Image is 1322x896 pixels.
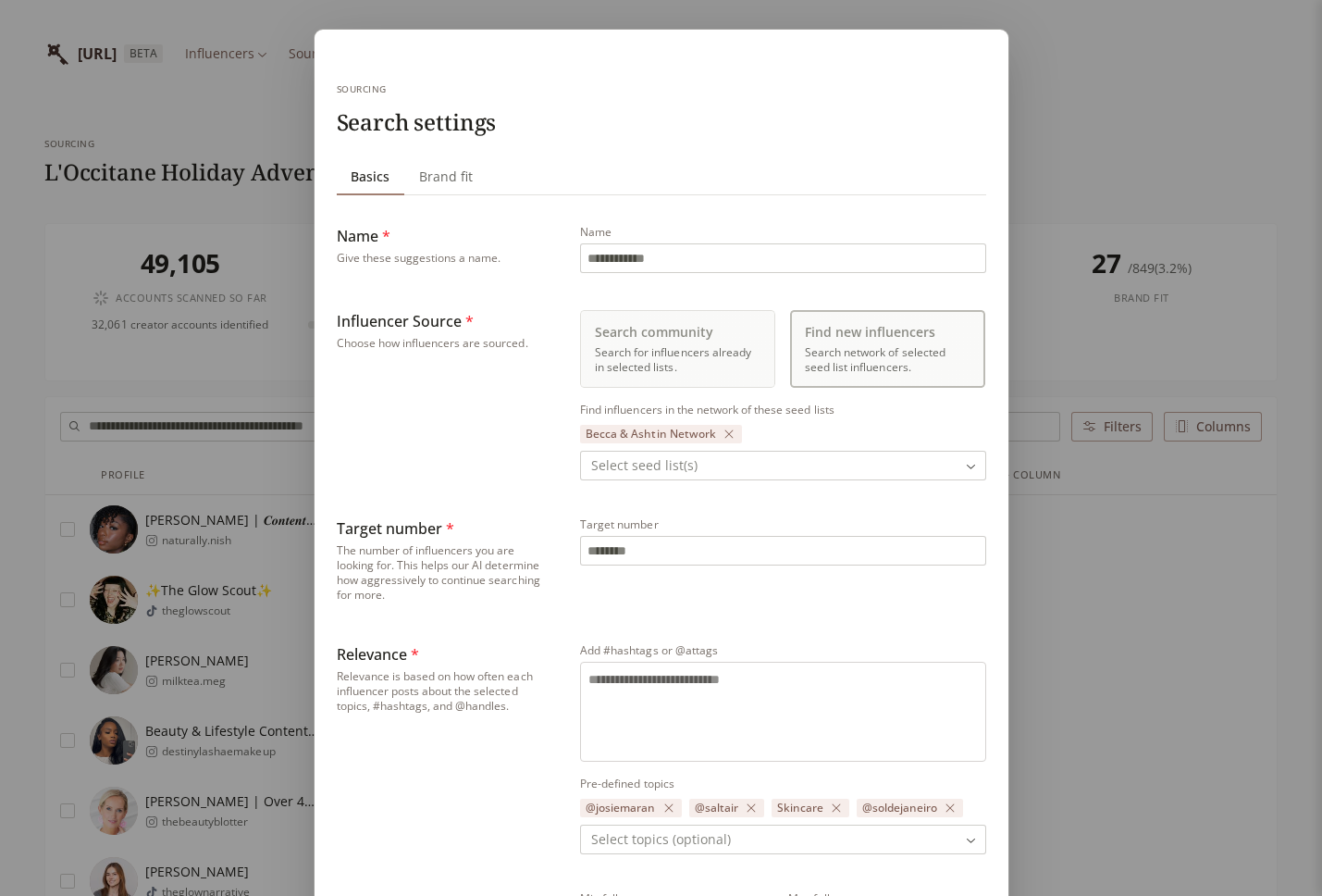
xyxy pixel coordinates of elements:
[580,403,985,417] div: Find influencers in the network of these seed lists
[412,164,480,190] span: Brand fit
[337,77,497,101] div: Sourcing
[580,777,985,791] div: Pre-defined topics
[581,537,984,565] input: Target number
[586,801,655,815] span: @josiemaran
[337,225,551,247] div: Name
[337,108,497,136] h1: Search settings
[777,801,823,815] span: Skincare
[586,427,716,442] span: Becca & Ashtin Network
[337,336,551,351] div: Choose how influencers are sourced.
[337,310,551,332] div: Influencer Source
[337,643,551,666] div: Relevance
[337,543,551,603] div: The number of influencers you are looking for. This helps our AI determine how aggressively to co...
[695,801,738,815] span: @saltair
[337,517,551,540] div: Target number
[343,164,396,190] span: Basics
[580,225,985,240] div: Name
[862,801,937,815] span: @soldejaneiro
[337,669,551,714] div: Relevance is based on how often each influencer posts about the selected topics, #hashtags, and @...
[581,244,984,272] input: Name
[580,643,985,658] div: Add #hashtags or @attags
[580,517,985,532] div: Target number
[337,251,551,266] div: Give these suggestions a name.
[588,670,977,748] textarea: Add #hashtags or @attags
